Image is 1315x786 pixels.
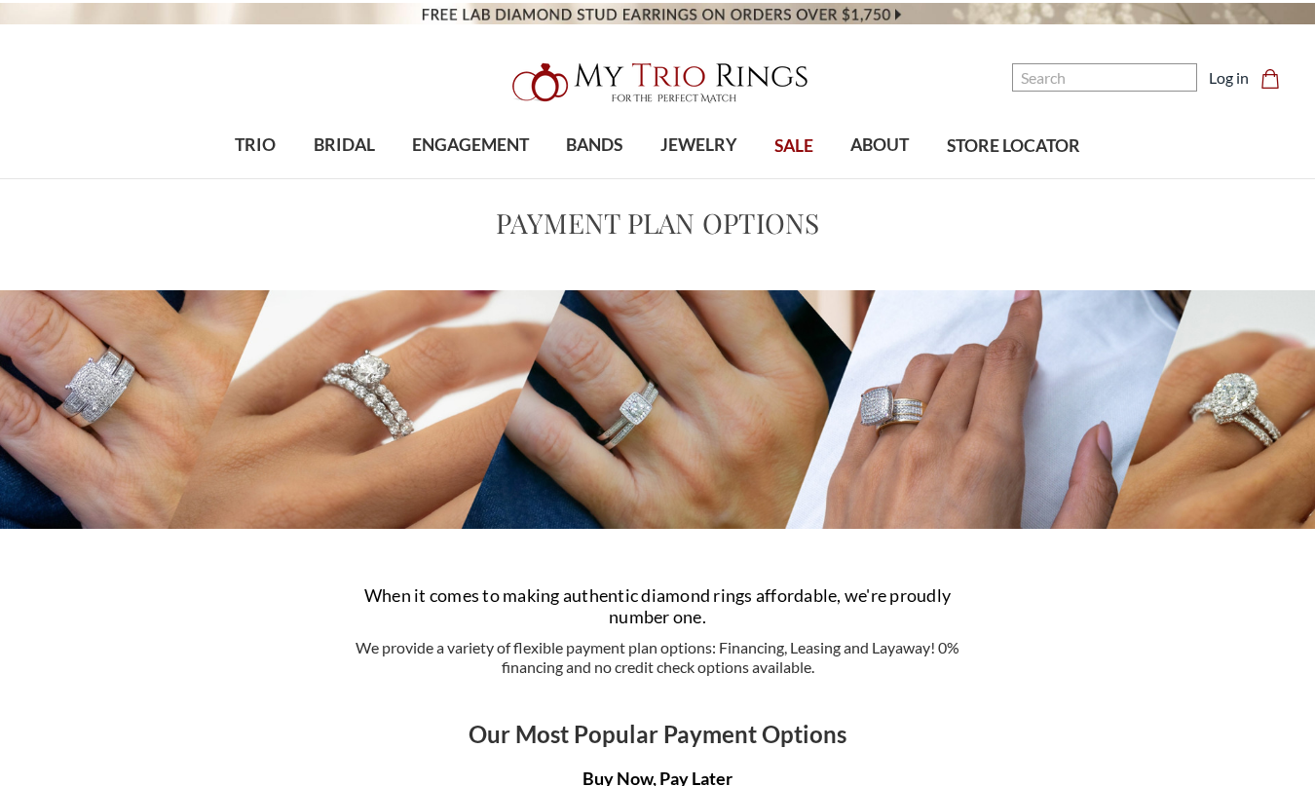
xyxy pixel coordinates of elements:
span: TRIO [235,132,276,158]
span: ABOUT [850,132,909,158]
button: submenu toggle [245,177,265,179]
a: BRIDAL [294,114,393,177]
a: TRIO [216,114,294,177]
button: submenu toggle [461,177,480,179]
img: My Trio Rings [502,52,813,114]
span: When it comes to making authentic diamond rings affordable, we're proudly number one. [364,584,951,627]
h1: Payment Plan Options [35,203,1280,243]
span: ENGAGEMENT [412,132,529,158]
span: STORE LOCATOR [947,133,1080,159]
a: My Trio Rings [382,52,934,114]
svg: cart.cart_preview [1260,69,1280,89]
b: Our Most Popular Payment Options [469,720,846,748]
button: submenu toggle [584,177,604,179]
a: JEWELRY [642,114,756,177]
a: Cart with 0 items [1260,66,1292,90]
a: Log in [1209,66,1249,90]
input: Search [1012,63,1197,92]
a: SALE [756,115,832,178]
a: ABOUT [832,114,927,177]
button: submenu toggle [870,177,889,179]
a: BANDS [547,114,641,177]
span: SALE [774,133,813,159]
span: BANDS [566,132,622,158]
a: STORE LOCATOR [928,115,1099,178]
a: ENGAGEMENT [394,114,547,177]
button: submenu toggle [689,177,708,179]
span: JEWELRY [660,132,737,158]
button: submenu toggle [334,177,354,179]
span: BRIDAL [314,132,375,158]
p: We provide a variety of flexible payment plan options: Financing, Leasing and Layaway! 0% financi... [351,638,963,677]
